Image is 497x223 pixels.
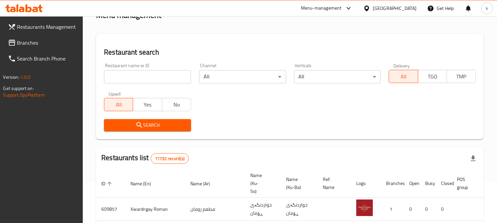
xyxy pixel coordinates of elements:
[109,121,186,129] span: Search
[450,72,473,81] span: TMP
[96,198,125,221] td: 609857
[436,198,452,221] td: 0
[130,180,160,188] span: Name (En)
[17,39,78,47] span: Branches
[373,5,417,12] div: [GEOGRAPHIC_DATA]
[381,198,404,221] td: 1
[96,10,161,21] h2: Menu management
[421,72,444,81] span: TGO
[245,198,281,221] td: خواردنگەی ڕۆمان
[151,156,188,162] span: 11732 record(s)
[133,98,162,111] button: Yes
[393,63,410,68] label: Delivery
[3,51,83,67] a: Search Branch Phone
[3,35,83,51] a: Branches
[104,70,191,83] input: Search for restaurant name or ID..
[3,73,20,81] span: Version:
[190,180,219,188] span: Name (Ar)
[21,73,31,81] span: 1.0.0
[286,175,310,191] span: Name (Ku-Ba)
[351,169,381,198] th: Logo
[381,169,404,198] th: Branches
[125,198,185,221] td: Xwardngay Roman
[418,70,447,83] button: TGO
[17,23,78,31] span: Restaurants Management
[294,70,381,83] div: All
[104,98,133,111] button: All
[107,100,130,110] span: All
[104,47,476,57] h2: Restaurant search
[3,91,45,99] a: Support.OpsPlatform
[136,100,159,110] span: Yes
[457,175,476,191] span: POS group
[447,70,476,83] button: TMP
[109,91,121,96] label: Upsell
[101,153,189,164] h2: Restaurants list
[199,70,286,83] div: All
[250,171,273,195] span: Name (Ku-So)
[17,55,78,63] span: Search Branch Phone
[104,119,191,131] button: Search
[151,153,189,164] div: Total records count
[404,198,420,221] td: 0
[323,175,343,191] span: Ref. Name
[3,84,34,93] span: Get support on:
[486,5,488,12] span: k
[404,169,420,198] th: Open
[185,198,245,221] td: مطعم رومان
[420,169,436,198] th: Busy
[3,19,83,35] a: Restaurants Management
[101,180,114,188] span: ID
[356,200,373,216] img: Xwardngay Roman
[436,169,452,198] th: Closed
[162,98,191,111] button: No
[165,100,188,110] span: No
[301,4,342,12] div: Menu-management
[392,72,415,81] span: All
[465,151,481,166] div: Export file
[389,70,418,83] button: All
[420,198,436,221] td: 0
[281,198,318,221] td: خواردنگەی ڕۆمان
